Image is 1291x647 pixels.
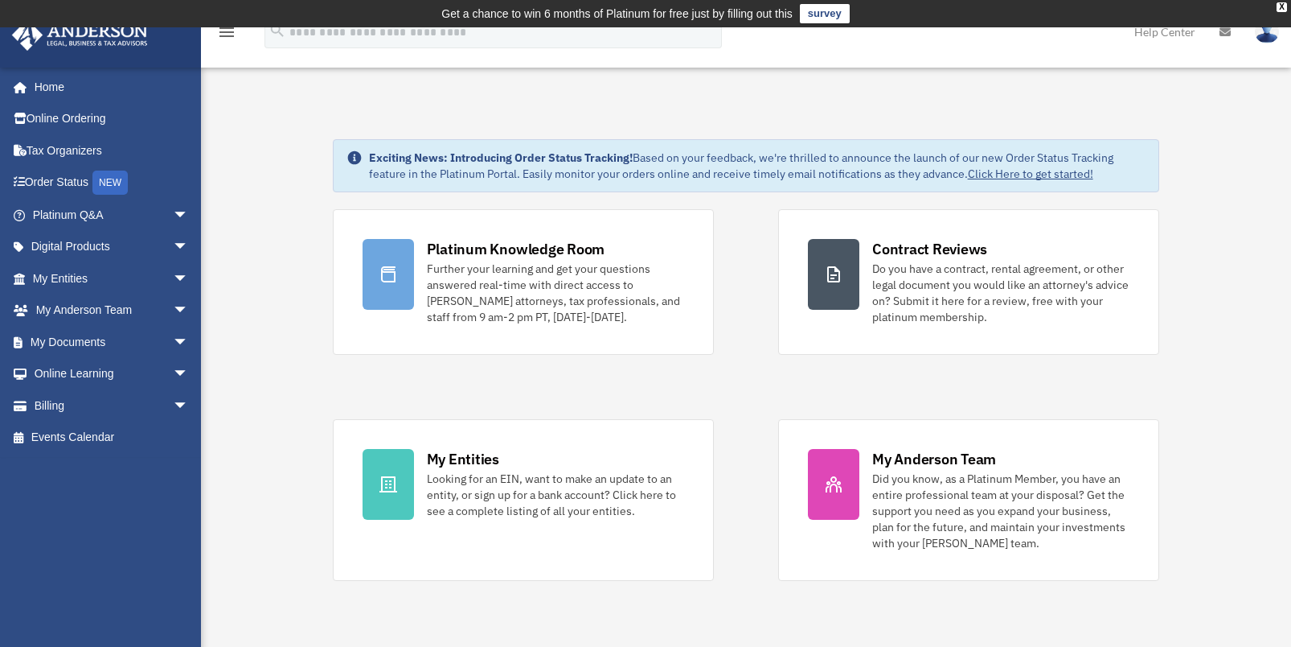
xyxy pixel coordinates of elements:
[11,134,213,167] a: Tax Organizers
[11,103,213,135] a: Online Ordering
[800,4,850,23] a: survey
[173,262,205,295] span: arrow_drop_down
[11,422,213,454] a: Events Calendar
[872,449,996,469] div: My Anderson Team
[427,449,499,469] div: My Entities
[427,239,605,259] div: Platinum Knowledge Room
[173,231,205,264] span: arrow_drop_down
[217,28,236,42] a: menu
[11,71,205,103] a: Home
[1277,2,1287,12] div: close
[872,239,987,259] div: Contract Reviews
[441,4,793,23] div: Get a chance to win 6 months of Platinum for free just by filling out this
[1255,20,1279,43] img: User Pic
[92,171,128,195] div: NEW
[369,150,1146,182] div: Based on your feedback, we're thrilled to announce the launch of our new Order Status Tracking fe...
[778,419,1159,581] a: My Anderson Team Did you know, as a Platinum Member, you have an entire professional team at your...
[11,199,213,231] a: Platinum Q&Aarrow_drop_down
[11,326,213,358] a: My Documentsarrow_drop_down
[333,209,714,355] a: Platinum Knowledge Room Further your learning and get your questions answered real-time with dire...
[11,167,213,200] a: Order StatusNEW
[173,389,205,422] span: arrow_drop_down
[427,261,684,325] div: Further your learning and get your questions answered real-time with direct access to [PERSON_NAM...
[11,295,213,327] a: My Anderson Teamarrow_drop_down
[217,23,236,42] i: menu
[968,167,1093,181] a: Click Here to get started!
[427,471,684,519] div: Looking for an EIN, want to make an update to an entity, or sign up for a bank account? Click her...
[872,261,1129,325] div: Do you have a contract, rental agreement, or other legal document you would like an attorney's ad...
[173,326,205,359] span: arrow_drop_down
[173,358,205,391] span: arrow_drop_down
[173,199,205,232] span: arrow_drop_down
[778,209,1159,355] a: Contract Reviews Do you have a contract, rental agreement, or other legal document you would like...
[173,295,205,328] span: arrow_drop_down
[11,358,213,390] a: Online Learningarrow_drop_down
[268,22,286,39] i: search
[11,231,213,263] a: Digital Productsarrow_drop_down
[11,262,213,295] a: My Entitiesarrow_drop_down
[7,19,153,51] img: Anderson Advisors Platinum Portal
[369,150,633,165] strong: Exciting News: Introducing Order Status Tracking!
[333,419,714,581] a: My Entities Looking for an EIN, want to make an update to an entity, or sign up for a bank accoun...
[11,389,213,422] a: Billingarrow_drop_down
[872,471,1129,551] div: Did you know, as a Platinum Member, you have an entire professional team at your disposal? Get th...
